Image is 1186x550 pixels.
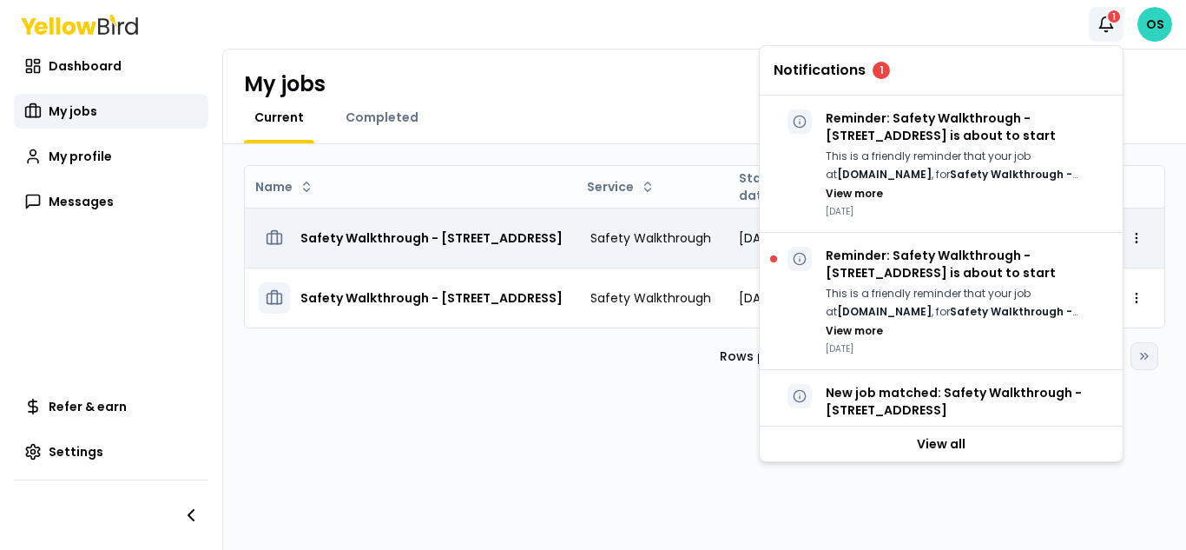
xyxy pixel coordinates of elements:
button: View more [826,324,883,338]
button: View more [826,187,883,201]
a: View all [760,427,1123,461]
a: My jobs [14,94,208,129]
span: Service [587,178,634,195]
span: My jobs [49,103,97,120]
a: Completed [335,109,429,126]
p: Thanks for accepting the job. A YellowBird team member will contact you within 2 business days wi... [826,422,1109,458]
div: Reminder: Safety Walkthrough - [STREET_ADDRESS] is about to startThis is a friendly reminder that... [760,96,1123,233]
a: Dashboard [14,49,208,83]
strong: Safety Walkthrough - [STREET_ADDRESS] [826,304,1077,337]
strong: [DOMAIN_NAME] [837,167,932,182]
p: [DATE] [826,205,1109,218]
span: OS [1137,7,1172,42]
span: Messages [49,193,114,210]
span: [DATE] [739,229,780,247]
a: Refer & earn [14,389,208,424]
p: This is a friendly reminder that your job at , for starts [DATE]. [826,148,1109,183]
span: Refer & earn [49,398,127,415]
div: New job matched: Safety Walkthrough - [STREET_ADDRESS]Thanks for accepting theSafety Walkthrough ... [760,370,1123,507]
span: Current [254,109,304,126]
p: Rows per page [720,348,816,365]
strong: [DOMAIN_NAME] [837,304,932,319]
span: Safety Walkthrough [590,289,711,307]
button: 1 [1089,7,1123,42]
strong: Safety Walkthrough - [STREET_ADDRESS] [826,167,1077,200]
span: Notifications [774,63,866,77]
div: Reminder: Safety Walkthrough - [STREET_ADDRESS] is about to startThis is a friendly reminder that... [760,233,1123,370]
a: Settings [14,434,208,469]
a: Current [244,109,314,126]
p: Reminder: Safety Walkthrough - [STREET_ADDRESS] is about to start [826,109,1109,144]
a: Messages [14,184,208,219]
p: New job matched: Safety Walkthrough - [STREET_ADDRESS] [826,384,1109,419]
span: Dashboard [49,57,122,75]
h3: Safety Walkthrough - [STREET_ADDRESS] [300,282,563,314]
a: My profile [14,139,208,174]
th: Start date [725,166,814,208]
span: Safety Walkthrough [590,229,711,247]
div: 1 [1106,9,1122,24]
h1: My jobs [244,70,326,98]
div: 1 [873,62,890,79]
button: Service [580,173,662,201]
p: This is a friendly reminder that your job at , for starts [DATE]. [826,285,1109,321]
span: Completed [346,109,418,126]
span: Settings [49,443,103,461]
span: [DATE] [739,289,780,307]
button: Name [248,173,320,201]
span: My profile [49,148,112,165]
p: [DATE] [826,342,1109,355]
h3: Safety Walkthrough - [STREET_ADDRESS] [300,222,563,254]
span: Name [255,178,293,195]
p: Reminder: Safety Walkthrough - [STREET_ADDRESS] is about to start [826,247,1109,282]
